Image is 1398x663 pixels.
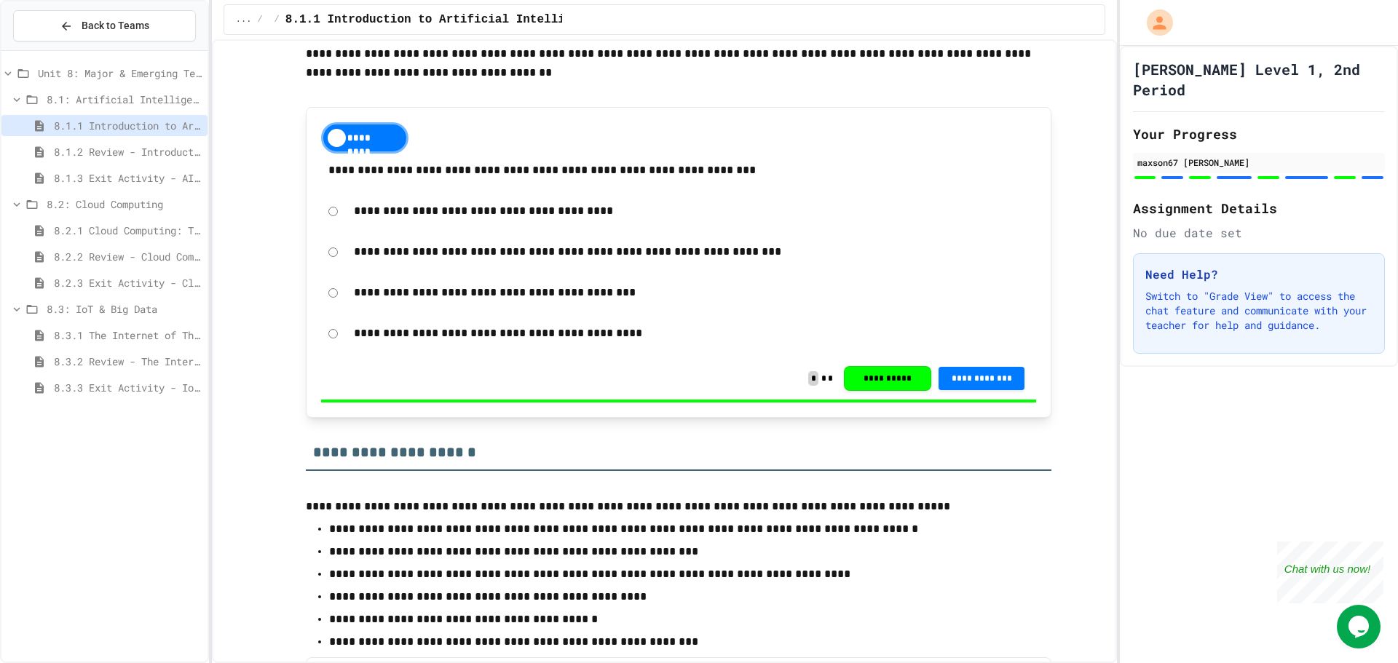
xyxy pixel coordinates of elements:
h1: [PERSON_NAME] Level 1, 2nd Period [1133,59,1385,100]
span: 8.1.3 Exit Activity - AI Detective [54,170,202,186]
span: 8.1.1 Introduction to Artificial Intelligence [54,118,202,133]
span: ... [236,14,252,25]
span: 8.3.1 The Internet of Things and Big Data: Our Connected Digital World [54,327,202,343]
h2: Assignment Details [1133,198,1385,218]
div: maxson67 [PERSON_NAME] [1137,156,1381,169]
span: 8.2.3 Exit Activity - Cloud Service Detective [54,275,202,290]
iframe: chat widget [1277,541,1383,603]
button: Back to Teams [13,10,196,41]
h3: Need Help? [1145,266,1373,283]
span: Unit 8: Major & Emerging Technologies [38,65,202,81]
span: / [275,14,280,25]
span: 8.1.1 Introduction to Artificial Intelligence [285,11,600,28]
h2: Your Progress [1133,124,1385,144]
div: No due date set [1133,224,1385,242]
span: 8.3.3 Exit Activity - IoT Data Detective Challenge [54,380,202,395]
p: Switch to "Grade View" to access the chat feature and communicate with your teacher for help and ... [1145,289,1373,333]
span: 8.3.2 Review - The Internet of Things and Big Data [54,354,202,369]
span: 8.2: Cloud Computing [47,196,202,212]
span: 8.2.1 Cloud Computing: Transforming the Digital World [54,223,202,238]
iframe: chat widget [1337,605,1383,648]
span: Back to Teams [82,18,149,33]
span: 8.1.2 Review - Introduction to Artificial Intelligence [54,144,202,159]
span: 8.3: IoT & Big Data [47,301,202,317]
span: 8.1: Artificial Intelligence Basics [47,92,202,107]
span: 8.2.2 Review - Cloud Computing [54,249,202,264]
div: My Account [1132,6,1177,39]
span: / [257,14,262,25]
